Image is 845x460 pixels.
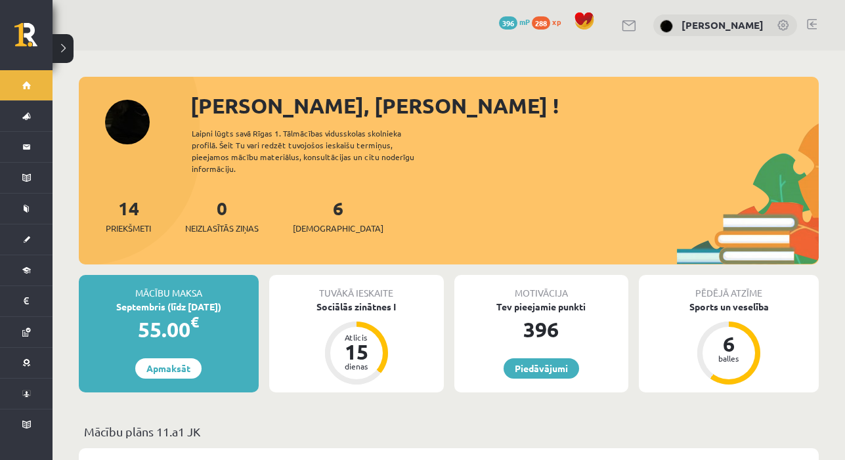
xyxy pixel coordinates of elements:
[454,300,629,314] div: Tev pieejamie punkti
[84,423,813,440] p: Mācību plāns 11.a1 JK
[293,222,383,235] span: [DEMOGRAPHIC_DATA]
[190,312,199,331] span: €
[639,300,819,314] div: Sports un veselība
[79,275,259,300] div: Mācību maksa
[106,196,151,235] a: 14Priekšmeti
[190,90,819,121] div: [PERSON_NAME], [PERSON_NAME] !
[532,16,550,30] span: 288
[504,358,579,379] a: Piedāvājumi
[135,358,202,379] a: Apmaksāt
[499,16,530,27] a: 396 mP
[79,300,259,314] div: Septembris (līdz [DATE])
[709,354,748,362] div: balles
[552,16,561,27] span: xp
[454,314,629,345] div: 396
[106,222,151,235] span: Priekšmeti
[709,333,748,354] div: 6
[532,16,567,27] a: 288 xp
[185,222,259,235] span: Neizlasītās ziņas
[639,300,819,387] a: Sports un veselība 6 balles
[639,275,819,300] div: Pēdējā atzīme
[79,314,259,345] div: 55.00
[337,341,376,362] div: 15
[192,127,437,175] div: Laipni lūgts savā Rīgas 1. Tālmācības vidusskolas skolnieka profilā. Šeit Tu vari redzēt tuvojošo...
[269,300,444,314] div: Sociālās zinātnes I
[454,275,629,300] div: Motivācija
[293,196,383,235] a: 6[DEMOGRAPHIC_DATA]
[519,16,530,27] span: mP
[14,23,53,56] a: Rīgas 1. Tālmācības vidusskola
[269,300,444,387] a: Sociālās zinātnes I Atlicis 15 dienas
[660,20,673,33] img: Amanda Solvita Hodasēviča
[337,362,376,370] div: dienas
[337,333,376,341] div: Atlicis
[499,16,517,30] span: 396
[185,196,259,235] a: 0Neizlasītās ziņas
[682,18,764,31] a: [PERSON_NAME]
[269,275,444,300] div: Tuvākā ieskaite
